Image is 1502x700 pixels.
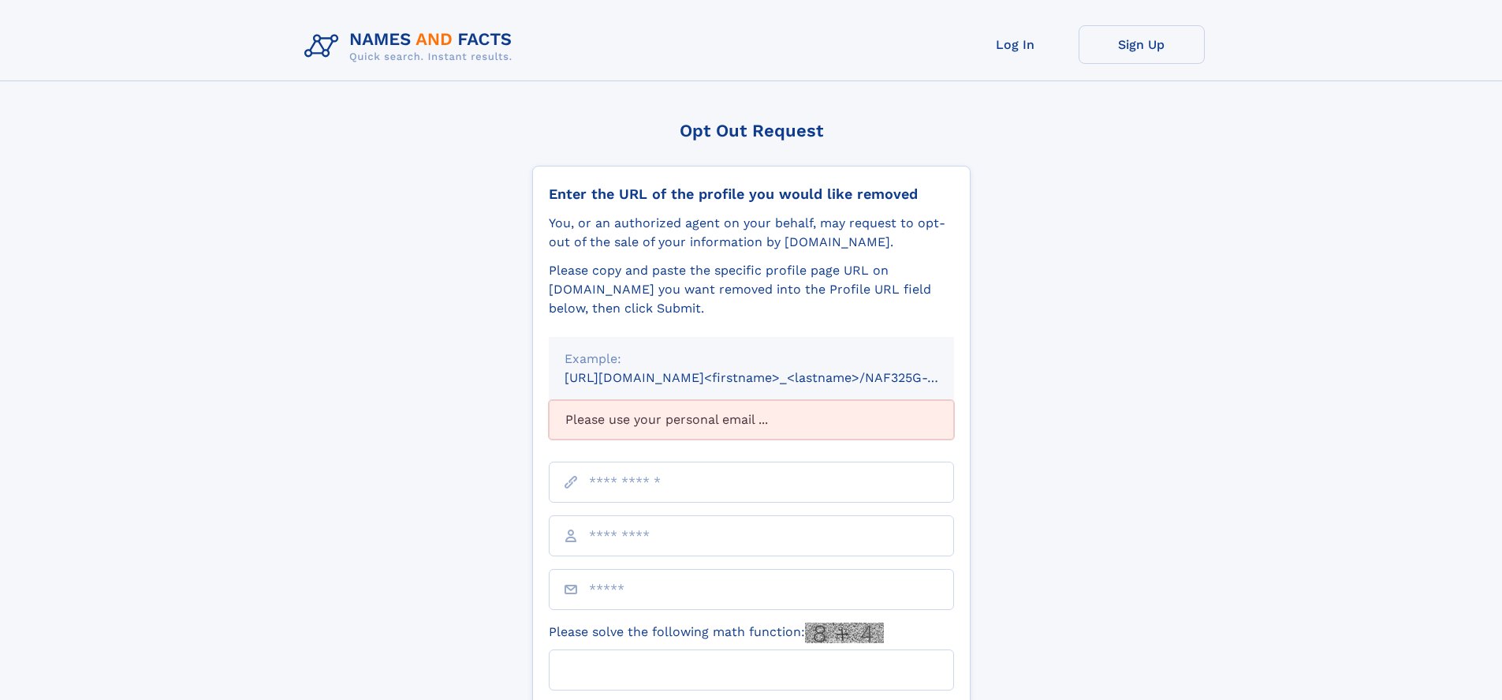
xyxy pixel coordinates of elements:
div: Opt Out Request [532,121,971,140]
div: Example: [565,350,938,369]
div: Please use your personal email ... [549,400,954,440]
div: Please copy and paste the specific profile page URL on [DOMAIN_NAME] you want removed into the Pr... [549,261,954,318]
img: Logo Names and Facts [298,25,525,68]
label: Please solve the following math function: [549,623,884,643]
a: Sign Up [1079,25,1205,64]
div: Enter the URL of the profile you would like removed [549,185,954,203]
div: You, or an authorized agent on your behalf, may request to opt-out of the sale of your informatio... [549,214,954,252]
small: [URL][DOMAIN_NAME]<firstname>_<lastname>/NAF325G-xxxxxxxx [565,370,984,385]
a: Log In [952,25,1079,64]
